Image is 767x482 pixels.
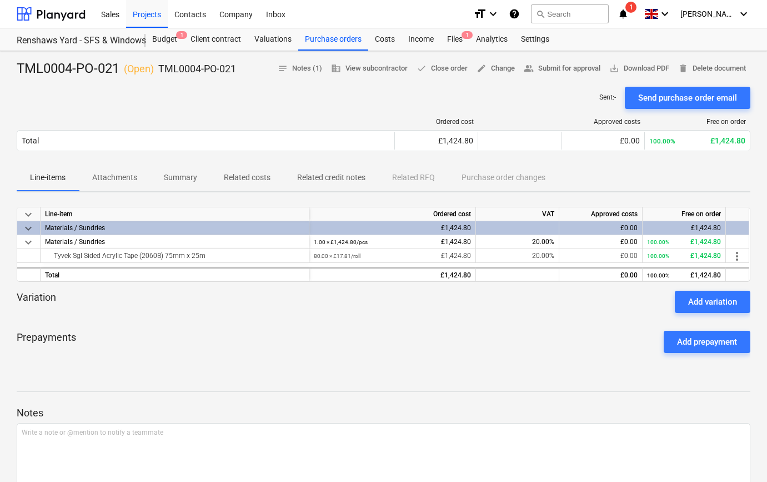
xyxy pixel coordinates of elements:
[711,429,767,482] iframe: Chat Widget
[412,60,472,77] button: Close order
[509,7,520,21] i: Knowledge base
[297,172,365,183] p: Related credit notes
[278,62,322,75] span: Notes (1)
[605,60,674,77] button: Download PDF
[399,136,473,145] div: £1,424.80
[688,295,737,309] div: Add variation
[331,63,341,73] span: business
[559,207,643,221] div: Approved costs
[273,60,327,77] button: Notes (1)
[476,249,559,263] div: 20.00%
[224,172,270,183] p: Related costs
[41,267,309,281] div: Total
[278,63,288,73] span: notes
[314,269,471,282] div: £1,424.80
[566,118,640,126] div: Approved costs
[472,60,519,77] button: Change
[649,136,745,145] div: £1,424.80
[327,60,412,77] button: View subcontractor
[164,172,197,183] p: Summary
[146,28,184,51] a: Budget1
[309,207,476,221] div: Ordered cost
[680,9,736,18] span: [PERSON_NAME]
[146,28,184,51] div: Budget
[625,2,636,13] span: 1
[124,62,154,76] p: ( Open )
[647,221,721,235] div: £1,424.80
[402,28,440,51] a: Income
[17,331,76,353] p: Prepayments
[647,269,721,282] div: £1,424.80
[643,207,726,221] div: Free on order
[462,31,473,39] span: 1
[399,118,474,126] div: Ordered cost
[45,249,304,262] div: Tyvek Sgl Sided Acrylic Tape (2060B) 75mm x 25m
[17,35,132,47] div: Renshaws Yard - SFS & Windows
[440,28,469,51] a: Files1
[476,207,559,221] div: VAT
[564,221,638,235] div: £0.00
[176,31,187,39] span: 1
[314,235,471,249] div: £1,424.80
[609,62,669,75] span: Download PDF
[677,335,737,349] div: Add prepayment
[618,7,629,21] i: notifications
[248,28,298,51] a: Valuations
[678,63,688,73] span: delete
[158,62,236,76] p: TML0004-PO-021
[314,239,368,245] small: 1.00 × £1,424.80 / pcs
[298,28,368,51] a: Purchase orders
[184,28,248,51] a: Client contract
[368,28,402,51] a: Costs
[17,406,750,420] p: Notes
[564,235,638,249] div: £0.00
[638,91,737,105] div: Send purchase order email
[417,62,468,75] span: Close order
[314,221,471,235] div: £1,424.80
[737,7,750,21] i: keyboard_arrow_down
[487,7,500,21] i: keyboard_arrow_down
[564,269,638,282] div: £0.00
[531,4,609,23] button: Search
[647,253,669,259] small: 100.00%
[524,63,534,73] span: people_alt
[417,63,427,73] span: done
[649,137,675,145] small: 100.00%
[331,62,408,75] span: View subcontractor
[649,118,746,126] div: Free on order
[22,208,35,221] span: keyboard_arrow_down
[477,62,515,75] span: Change
[647,272,669,279] small: 100.00%
[473,7,487,21] i: format_size
[314,253,360,259] small: 80.00 × £17.81 / roll
[17,60,236,78] div: TML0004-PO-021
[477,63,487,73] span: edit
[647,235,721,249] div: £1,424.80
[469,28,514,51] a: Analytics
[599,93,616,102] p: Sent : -
[647,239,669,245] small: 100.00%
[45,238,105,246] span: Materials / Sundries
[674,60,750,77] button: Delete document
[678,62,746,75] span: Delete document
[45,221,304,235] div: Materials / Sundries
[524,62,600,75] span: Submit for approval
[476,235,559,249] div: 20.00%
[609,63,619,73] span: save_alt
[514,28,556,51] a: Settings
[730,250,744,263] span: more_vert
[647,249,721,263] div: £1,424.80
[314,249,471,263] div: £1,424.80
[41,207,309,221] div: Line-item
[30,172,66,183] p: Line-items
[92,172,137,183] p: Attachments
[22,236,35,249] span: keyboard_arrow_down
[440,28,469,51] div: Files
